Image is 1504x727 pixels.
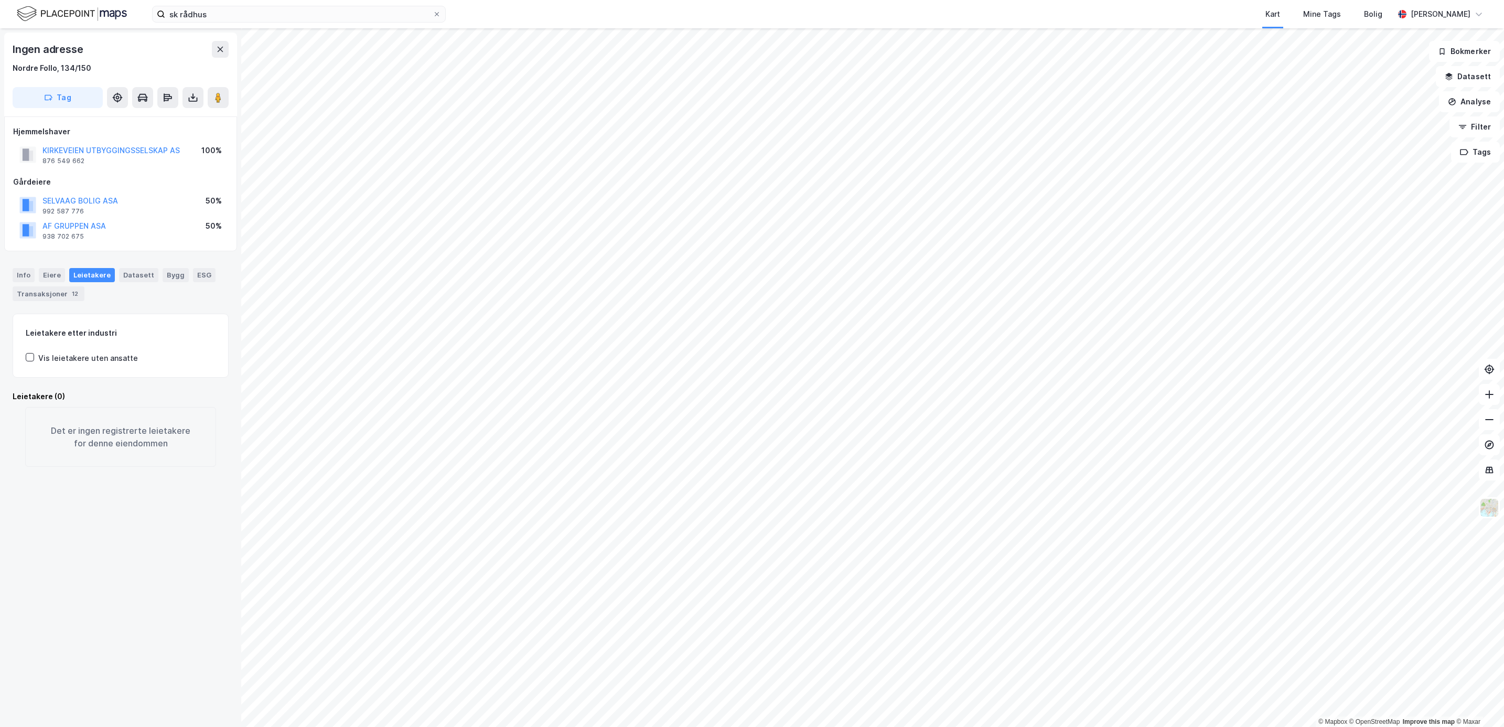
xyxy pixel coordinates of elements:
[42,207,84,216] div: 992 587 776
[1452,677,1504,727] iframe: Chat Widget
[69,268,115,282] div: Leietakere
[201,144,222,157] div: 100%
[1449,116,1500,137] button: Filter
[38,352,138,365] div: Vis leietakere uten ansatte
[26,327,216,339] div: Leietakere etter industri
[1439,91,1500,112] button: Analyse
[1318,718,1347,725] a: Mapbox
[13,62,91,74] div: Nordre Follo, 134/150
[1364,8,1382,20] div: Bolig
[1429,41,1500,62] button: Bokmerker
[1403,718,1455,725] a: Improve this map
[1303,8,1341,20] div: Mine Tags
[13,87,103,108] button: Tag
[13,41,85,58] div: Ingen adresse
[70,288,80,299] div: 12
[1265,8,1280,20] div: Kart
[206,220,222,232] div: 50%
[1411,8,1470,20] div: [PERSON_NAME]
[13,286,84,301] div: Transaksjoner
[42,232,84,241] div: 938 702 675
[206,195,222,207] div: 50%
[1349,718,1400,725] a: OpenStreetMap
[193,268,216,282] div: ESG
[13,268,35,282] div: Info
[13,125,228,138] div: Hjemmelshaver
[17,5,127,23] img: logo.f888ab2527a4732fd821a326f86c7f29.svg
[1452,677,1504,727] div: Kontrollprogram for chat
[39,268,65,282] div: Eiere
[13,390,229,403] div: Leietakere (0)
[42,157,84,165] div: 876 549 662
[165,6,433,22] input: Søk på adresse, matrikkel, gårdeiere, leietakere eller personer
[163,268,189,282] div: Bygg
[119,268,158,282] div: Datasett
[13,176,228,188] div: Gårdeiere
[1451,142,1500,163] button: Tags
[1436,66,1500,87] button: Datasett
[1479,498,1499,518] img: Z
[25,407,216,467] div: Det er ingen registrerte leietakere for denne eiendommen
